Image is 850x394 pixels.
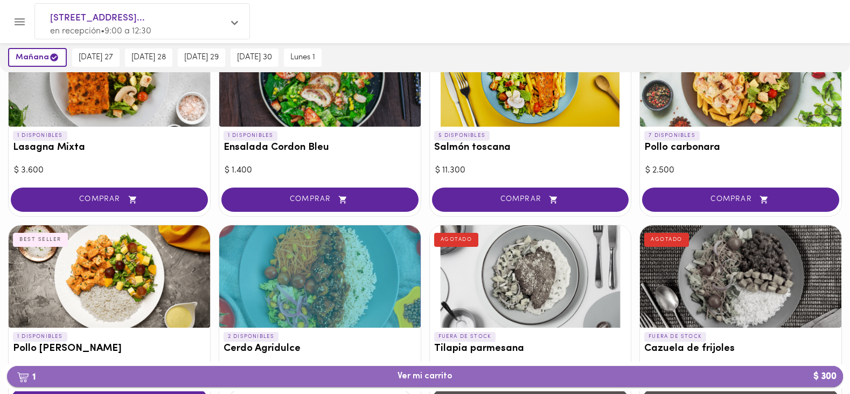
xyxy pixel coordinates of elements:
[644,131,700,141] p: 7 DISPONIBLES
[225,164,415,177] div: $ 1.400
[645,164,836,177] div: $ 2.500
[398,371,452,382] span: Ver mi carrito
[16,52,59,63] span: mañana
[290,53,315,63] span: lunes 1
[8,48,67,67] button: mañana
[237,53,272,63] span: [DATE] 30
[13,131,67,141] p: 1 DISPONIBLES
[178,49,225,67] button: [DATE] 29
[17,372,29,383] img: cart.png
[434,142,627,154] h3: Salmón toscana
[640,225,841,328] div: Cazuela de frijoles
[13,332,67,342] p: 1 DISPONIBLES
[644,332,706,342] p: FUERA DE STOCK
[644,343,837,355] h3: Cazuela de frijoles
[184,53,219,63] span: [DATE] 29
[131,53,166,63] span: [DATE] 28
[434,332,496,342] p: FUERA DE STOCK
[10,370,42,384] b: 1
[125,49,172,67] button: [DATE] 28
[13,142,206,154] h3: Lasagna Mixta
[430,225,631,328] div: Tilapia parmesana
[430,24,631,127] div: Salmón toscana
[7,366,843,387] button: 1Ver mi carrito$ 300
[434,233,479,247] div: AGOTADO
[642,188,839,212] button: COMPRAR
[640,24,841,127] div: Pollo carbonara
[284,49,322,67] button: lunes 1
[644,233,689,247] div: AGOTADO
[50,27,151,36] span: en recepción • 9:00 a 12:30
[656,195,826,204] span: COMPRAR
[224,131,278,141] p: 1 DISPONIBLES
[219,24,421,127] div: Ensalada Cordon Bleu
[6,9,33,35] button: Menu
[13,343,206,355] h3: Pollo [PERSON_NAME]
[434,343,627,355] h3: Tilapia parmesana
[224,332,279,342] p: 2 DISPONIBLES
[14,164,205,177] div: $ 3.600
[79,53,113,63] span: [DATE] 27
[9,24,210,127] div: Lasagna Mixta
[221,188,419,212] button: COMPRAR
[11,188,208,212] button: COMPRAR
[235,195,405,204] span: COMPRAR
[224,343,416,355] h3: Cerdo Agridulce
[434,131,490,141] p: 5 DISPONIBLES
[50,11,224,25] span: [STREET_ADDRESS]...
[24,195,194,204] span: COMPRAR
[72,49,120,67] button: [DATE] 27
[435,164,626,177] div: $ 11.300
[432,188,629,212] button: COMPRAR
[9,225,210,328] div: Pollo Tikka Massala
[13,233,68,247] div: BEST SELLER
[231,49,278,67] button: [DATE] 30
[224,142,416,154] h3: Ensalada Cordon Bleu
[219,225,421,328] div: Cerdo Agridulce
[644,142,837,154] h3: Pollo carbonara
[788,331,839,383] iframe: Messagebird Livechat Widget
[445,195,616,204] span: COMPRAR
